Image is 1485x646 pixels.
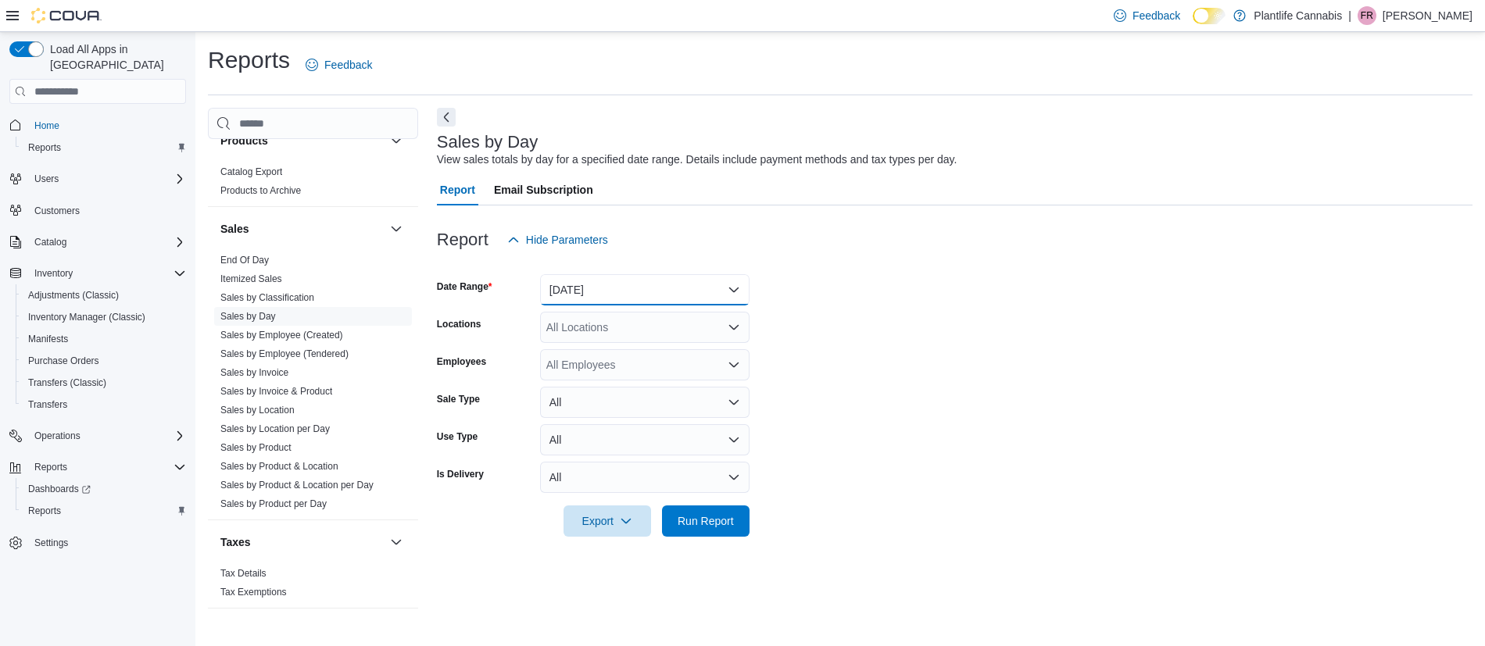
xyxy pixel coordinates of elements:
a: Dashboards [16,478,192,500]
button: Open list of options [728,321,740,334]
a: Purchase Orders [22,352,106,370]
img: Cova [31,8,102,23]
button: All [540,424,750,455]
a: Sales by Employee (Tendered) [220,348,349,359]
button: Users [3,168,192,190]
button: Run Report [662,505,750,537]
button: Next [437,108,456,127]
span: Hide Parameters [526,232,608,248]
a: Home [28,116,66,135]
span: Purchase Orders [28,355,99,367]
a: Customers [28,202,86,220]
span: Users [28,170,186,188]
h1: Reports [208,45,290,76]
span: Adjustments (Classic) [22,286,186,305]
span: Operations [28,427,186,445]
span: Transfers [28,398,67,411]
button: Users [28,170,65,188]
button: Sales [220,221,384,237]
span: Sales by Product & Location [220,460,338,473]
span: Settings [28,533,186,552]
span: Adjustments (Classic) [28,289,119,302]
span: Purchase Orders [22,352,186,370]
span: Inventory [34,267,73,280]
button: Home [3,113,192,136]
a: Transfers [22,395,73,414]
span: Products to Archive [220,184,301,197]
span: End Of Day [220,254,269,266]
button: Taxes [387,533,406,551]
input: Dark Mode [1193,8,1226,24]
span: Home [28,115,186,134]
p: | [1348,6,1351,25]
button: Customers [3,199,192,222]
span: Export [573,505,642,537]
span: Tax Exemptions [220,586,287,598]
button: Hide Parameters [501,224,614,255]
span: Sales by Product [220,441,292,454]
button: Settings [3,531,192,554]
span: Transfers (Classic) [22,373,186,392]
label: Use Type [437,430,478,443]
span: Dashboards [22,480,186,498]
label: Employees [437,355,486,368]
span: Feedback [324,57,372,73]
span: FR [1361,6,1373,25]
a: Inventory Manager (Classic) [22,308,152,327]
nav: Complex example [9,107,186,594]
label: Sale Type [437,393,480,405]
button: Transfers (Classic) [16,372,192,394]
span: Sales by Invoice [220,366,288,379]
span: Reports [28,458,186,476]
span: Reports [34,461,67,473]
a: Feedback [299,49,378,80]
div: Sales [208,251,418,519]
span: Dark Mode [1193,24,1193,25]
span: Load All Apps in [GEOGRAPHIC_DATA] [44,41,186,73]
button: Catalog [28,233,73,252]
button: Taxes [220,534,384,550]
span: Catalog [28,233,186,252]
button: Inventory Manager (Classic) [16,306,192,328]
button: Adjustments (Classic) [16,284,192,306]
a: Tax Exemptions [220,587,287,598]
button: Products [220,133,384,148]
a: Sales by Invoice & Product [220,386,332,397]
label: Is Delivery [437,468,484,480]
h3: Products [220,133,268,148]
h3: Taxes [220,534,251,550]
a: Sales by Location [220,405,295,416]
p: Plantlife Cannabis [1254,6,1342,25]
span: Feedback [1133,8,1180,23]
span: Reports [28,141,61,154]
span: Sales by Day [220,310,276,323]
span: Reports [22,138,186,157]
a: Transfers (Classic) [22,373,113,392]
button: Reports [16,500,192,522]
div: View sales totals by day for a specified date range. Details include payment methods and tax type... [437,152,957,168]
a: Tax Details [220,568,267,579]
span: Transfers [22,395,186,414]
span: Inventory Manager (Classic) [22,308,186,327]
button: Inventory [28,264,79,283]
a: End Of Day [220,255,269,266]
a: Sales by Location per Day [220,423,330,434]
span: Catalog [34,236,66,248]
span: Sales by Classification [220,291,314,304]
button: Reports [28,458,73,476]
a: Reports [22,138,67,157]
span: Sales by Employee (Created) [220,329,343,341]
span: Catalog Export [220,166,282,178]
span: Dashboards [28,483,91,495]
a: Catalog Export [220,166,282,177]
span: Manifests [22,330,186,348]
button: Operations [3,425,192,447]
span: Customers [34,205,80,217]
button: Operations [28,427,87,445]
a: Sales by Employee (Created) [220,330,343,341]
a: Itemized Sales [220,273,282,284]
div: Taxes [208,564,418,608]
span: Reports [28,505,61,517]
button: Reports [3,456,192,478]
button: Products [387,131,406,150]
